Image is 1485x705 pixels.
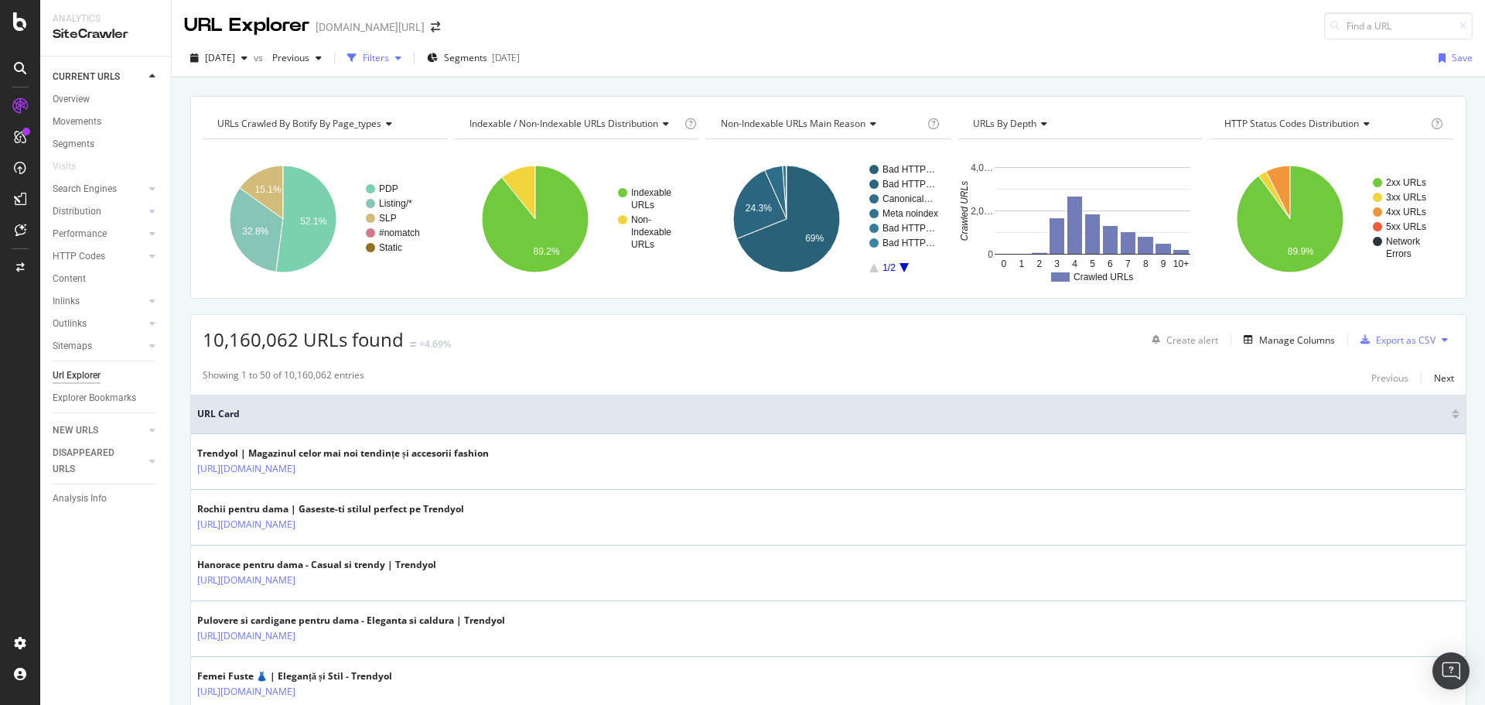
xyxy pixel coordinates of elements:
svg: A chart. [455,152,699,286]
text: 5 [1090,258,1095,269]
text: 24.3% [746,203,772,214]
button: Create alert [1145,327,1218,352]
div: Previous [1371,371,1408,385]
div: Analytics [53,12,159,26]
div: SiteCrawler [53,26,159,43]
text: 2 [1036,258,1042,269]
h4: Indexable / Non-Indexable URLs Distribution [466,111,681,136]
a: NEW URLS [53,423,145,439]
a: DISAPPEARED URLS [53,445,145,477]
a: Performance [53,226,145,242]
a: Segments [53,136,160,152]
button: Previous [266,46,328,70]
text: 0 [1001,258,1006,269]
button: Next [1434,368,1454,387]
div: Open Intercom Messenger [1432,652,1470,690]
text: 3 [1054,258,1060,269]
div: DISAPPEARED URLS [53,445,131,477]
div: Distribution [53,204,101,220]
div: Next [1434,371,1454,385]
div: Sitemaps [53,338,92,354]
div: CURRENT URLS [53,69,120,85]
text: 5xx URLs [1386,221,1426,232]
div: Outlinks [53,316,87,332]
div: [DATE] [492,51,520,64]
text: 2xx URLs [1386,177,1426,188]
div: [DOMAIN_NAME][URL] [316,19,425,35]
a: Url Explorer [53,368,160,384]
div: Rochii pentru dama | Gaseste-ti stilul perfect pe Trendyol [197,502,464,516]
text: 1/2 [882,262,896,273]
div: Hanorace pentru dama - Casual si trendy | Trendyol [197,558,436,572]
text: 32.8% [242,226,268,237]
a: Movements [53,114,160,130]
text: Crawled URLs [959,181,970,241]
span: URLs by Depth [973,117,1036,130]
a: Inlinks [53,293,145,310]
text: 2,0… [971,206,993,217]
div: +4.69% [419,337,451,351]
div: Create alert [1166,334,1218,347]
img: Equal [410,342,416,347]
div: NEW URLS [53,423,98,439]
text: Bad HTTP… [882,179,935,190]
div: Export as CSV [1376,334,1435,347]
text: Network [1386,236,1421,247]
div: Performance [53,226,107,242]
div: Inlinks [53,293,80,310]
text: PDP [379,183,398,194]
h4: URLs by Depth [970,111,1189,136]
div: Save [1452,51,1473,64]
span: 2025 Aug. 9th [205,51,235,64]
div: URL Explorer [184,12,309,39]
span: URLs Crawled By Botify By page_types [217,117,381,130]
div: Trendyol | Magazinul celor mai noi tendințe și accesorii fashion [197,447,489,460]
text: Bad HTTP… [882,223,935,234]
text: 52.1% [300,216,326,227]
text: 69% [805,233,824,244]
span: Previous [266,51,309,64]
text: 10+ [1173,258,1189,269]
a: Search Engines [53,181,145,197]
svg: A chart. [958,152,1203,286]
a: HTTP Codes [53,248,145,265]
text: Bad HTTP… [882,164,935,175]
div: Manage Columns [1259,334,1335,347]
text: 4,0… [971,163,993,173]
svg: A chart. [203,152,447,286]
button: Filters [341,46,408,70]
span: Segments [444,51,487,64]
text: 7 [1125,258,1131,269]
a: Outlinks [53,316,145,332]
svg: A chart. [1210,152,1454,286]
text: Static [379,242,402,253]
text: SLP [379,213,397,224]
text: 89.9% [1288,246,1314,257]
svg: A chart. [706,152,951,286]
a: [URL][DOMAIN_NAME] [197,628,295,644]
text: 9 [1161,258,1166,269]
input: Find a URL [1324,12,1473,39]
text: Bad HTTP… [882,238,935,248]
div: Search Engines [53,181,117,197]
div: arrow-right-arrow-left [431,22,440,33]
text: Crawled URLs [1074,272,1133,282]
text: 89.2% [533,246,559,257]
div: Filters [363,51,389,64]
div: Explorer Bookmarks [53,390,136,406]
a: Visits [53,159,91,175]
a: Analysis Info [53,491,160,507]
a: Distribution [53,204,145,220]
a: Explorer Bookmarks [53,390,160,406]
button: Save [1432,46,1473,70]
a: Overview [53,91,160,108]
text: 0 [988,249,993,260]
div: Segments [53,136,94,152]
text: Indexable [631,187,671,198]
div: HTTP Codes [53,248,105,265]
a: Sitemaps [53,338,145,354]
